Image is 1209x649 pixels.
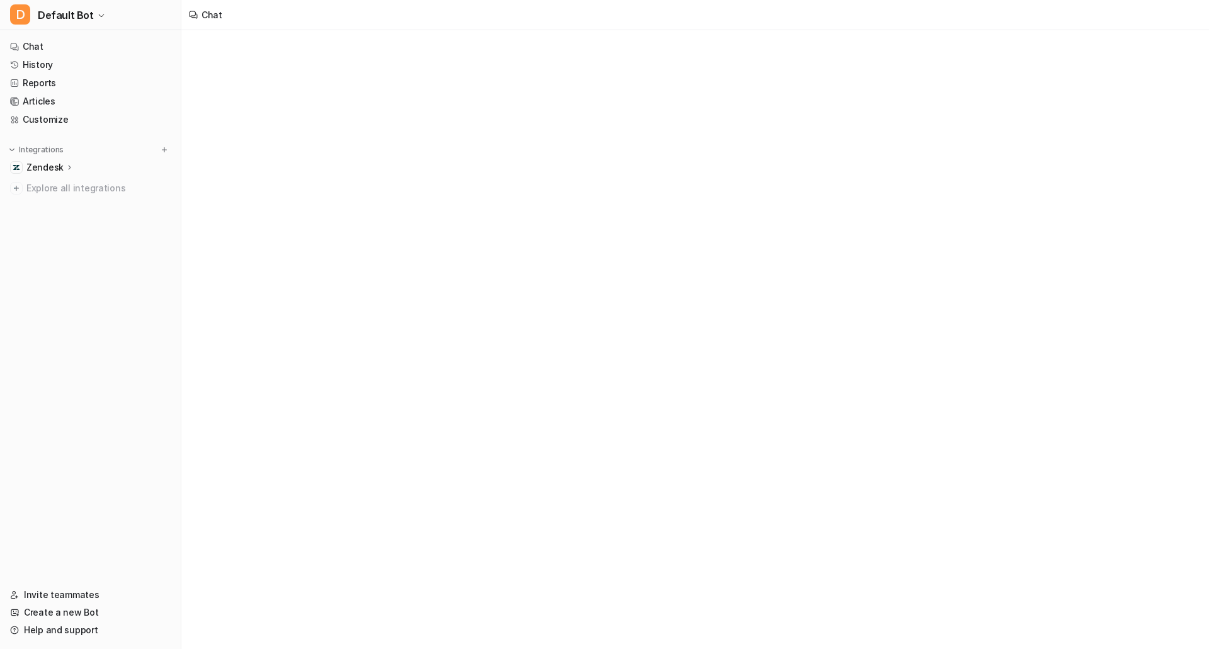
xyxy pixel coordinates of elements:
span: Default Bot [38,6,94,24]
a: Customize [5,111,176,128]
button: Integrations [5,144,67,156]
a: Create a new Bot [5,604,176,621]
a: Explore all integrations [5,179,176,197]
a: History [5,56,176,74]
p: Zendesk [26,161,64,174]
a: Chat [5,38,176,55]
div: Chat [201,8,222,21]
img: Zendesk [13,164,20,171]
a: Reports [5,74,176,92]
a: Articles [5,93,176,110]
span: Explore all integrations [26,178,171,198]
span: D [10,4,30,25]
img: explore all integrations [10,182,23,195]
p: Integrations [19,145,64,155]
a: Invite teammates [5,586,176,604]
a: Help and support [5,621,176,639]
img: menu_add.svg [160,145,169,154]
img: expand menu [8,145,16,154]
